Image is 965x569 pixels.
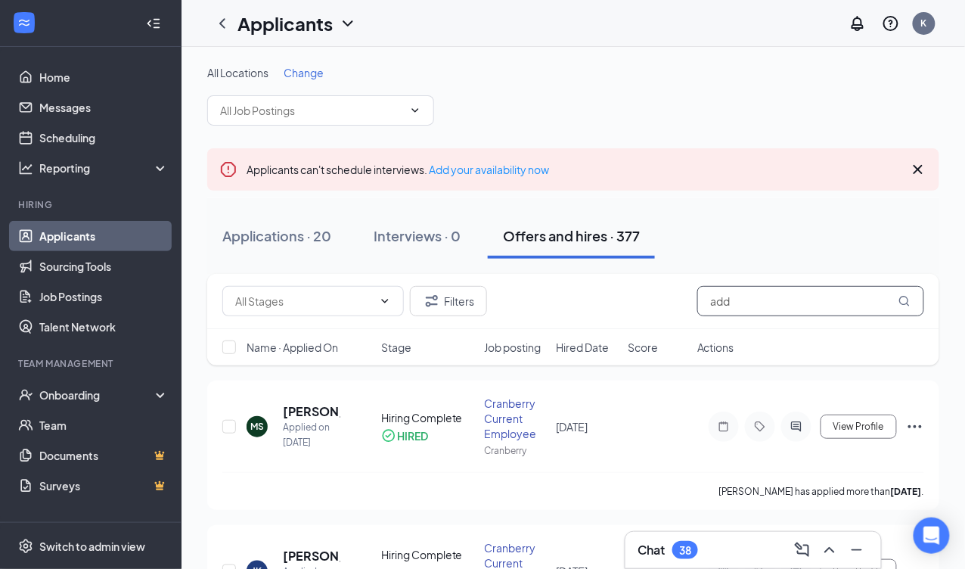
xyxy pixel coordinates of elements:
[381,340,411,355] span: Stage
[18,198,166,211] div: Hiring
[409,104,421,117] svg: ChevronDown
[906,418,924,436] svg: Ellipses
[213,14,231,33] svg: ChevronLeft
[793,541,811,559] svg: ComposeMessage
[845,538,869,562] button: Minimize
[39,123,169,153] a: Scheduling
[219,160,237,179] svg: Error
[379,295,391,307] svg: ChevronDown
[284,66,324,79] span: Change
[423,292,441,310] svg: Filter
[39,221,169,251] a: Applicants
[503,226,640,245] div: Offers and hires · 377
[381,410,475,425] div: Hiring Complete
[39,62,169,92] a: Home
[18,357,166,370] div: Team Management
[484,444,547,457] div: Cranberry
[247,340,338,355] span: Name · Applied On
[18,160,33,176] svg: Analysis
[891,486,922,497] b: [DATE]
[146,16,161,31] svg: Collapse
[339,14,357,33] svg: ChevronDown
[39,160,169,176] div: Reporting
[39,251,169,281] a: Sourcing Tools
[638,542,665,558] h3: Chat
[821,415,897,439] button: View Profile
[39,312,169,342] a: Talent Network
[898,295,911,307] svg: MagnifyingGlass
[39,410,169,440] a: Team
[914,518,950,554] div: Open Intercom Messenger
[18,387,33,403] svg: UserCheck
[821,541,839,559] svg: ChevronUp
[381,547,475,562] div: Hiring Complete
[222,226,331,245] div: Applications · 20
[39,92,169,123] a: Messages
[751,421,769,433] svg: Tag
[790,538,815,562] button: ComposeMessage
[787,421,805,433] svg: ActiveChat
[381,428,396,443] svg: CheckmarkCircle
[39,539,145,554] div: Switch to admin view
[235,293,373,309] input: All Stages
[237,11,333,36] h1: Applicants
[718,485,924,498] p: [PERSON_NAME] has applied more than .
[207,66,268,79] span: All Locations
[679,544,691,557] div: 38
[220,102,403,119] input: All Job Postings
[18,539,33,554] svg: Settings
[882,14,900,33] svg: QuestionInfo
[556,420,588,434] span: [DATE]
[429,163,549,176] a: Add your availability now
[17,15,32,30] svg: WorkstreamLogo
[697,286,924,316] input: Search in offers and hires
[39,471,169,501] a: SurveysCrown
[628,340,658,355] span: Score
[39,281,169,312] a: Job Postings
[556,340,609,355] span: Hired Date
[833,421,884,432] span: View Profile
[397,428,428,443] div: HIRED
[39,440,169,471] a: DocumentsCrown
[849,14,867,33] svg: Notifications
[484,396,547,441] div: Cranberry Current Employee
[410,286,487,316] button: Filter Filters
[909,160,927,179] svg: Cross
[921,17,927,30] div: K
[283,548,340,564] h5: [PERSON_NAME]
[250,420,264,433] div: MS
[374,226,461,245] div: Interviews · 0
[39,387,156,403] div: Onboarding
[484,340,541,355] span: Job posting
[848,541,866,559] svg: Minimize
[697,340,734,355] span: Actions
[283,403,340,420] h5: [PERSON_NAME]
[818,538,842,562] button: ChevronUp
[715,421,733,433] svg: Note
[247,163,549,176] span: Applicants can't schedule interviews.
[283,420,340,450] div: Applied on [DATE]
